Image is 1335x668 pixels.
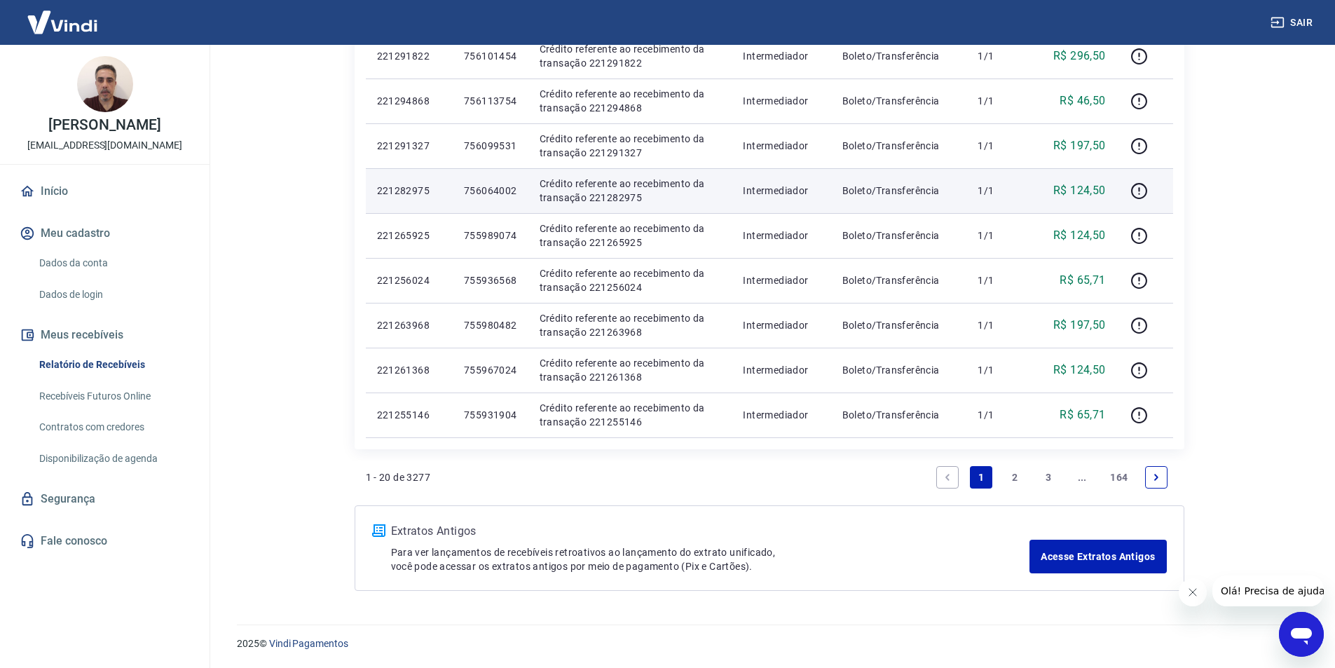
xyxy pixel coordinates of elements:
img: 086b94dc-854d-4ca8-b167-b06c909ffac4.jpeg [77,56,133,112]
p: 1/1 [978,273,1019,287]
a: Dados de login [34,280,193,309]
a: Page 2 [1004,466,1026,489]
p: 1/1 [978,139,1019,153]
p: [EMAIL_ADDRESS][DOMAIN_NAME] [27,138,182,153]
p: Boleto/Transferência [842,229,956,243]
p: Crédito referente ao recebimento da transação 221291327 [540,132,721,160]
p: R$ 197,50 [1053,137,1106,154]
a: Page 164 [1104,466,1133,489]
p: Intermediador [743,229,819,243]
a: Disponibilização de agenda [34,444,193,473]
p: Boleto/Transferência [842,318,956,332]
p: R$ 46,50 [1060,93,1105,109]
p: Crédito referente ao recebimento da transação 221294868 [540,87,721,115]
p: R$ 296,50 [1053,48,1106,64]
a: Vindi Pagamentos [269,638,348,649]
p: 2025 © [237,636,1301,651]
p: Intermediador [743,94,819,108]
p: Boleto/Transferência [842,139,956,153]
span: Olá! Precisa de ajuda? [8,10,118,21]
p: 756064002 [464,184,517,198]
p: R$ 124,50 [1053,362,1106,379]
p: Boleto/Transferência [842,49,956,63]
p: 221261368 [377,363,441,377]
img: ícone [372,524,385,537]
a: Fale conosco [17,526,193,557]
a: Início [17,176,193,207]
p: 221255146 [377,408,441,422]
p: 221265925 [377,229,441,243]
p: 221256024 [377,273,441,287]
p: Boleto/Transferência [842,184,956,198]
p: Crédito referente ao recebimento da transação 221291822 [540,42,721,70]
p: 1/1 [978,229,1019,243]
p: 755931904 [464,408,517,422]
button: Meus recebíveis [17,320,193,350]
iframe: Close message [1179,578,1207,606]
iframe: Button to launch messaging window [1279,612,1324,657]
a: Dados da conta [34,249,193,278]
p: 221291327 [377,139,441,153]
p: Boleto/Transferência [842,273,956,287]
p: 1/1 [978,318,1019,332]
p: 221294868 [377,94,441,108]
p: Crédito referente ao recebimento da transação 221265925 [540,221,721,250]
a: Relatório de Recebíveis [34,350,193,379]
p: Para ver lançamentos de recebíveis retroativos ao lançamento do extrato unificado, você pode aces... [391,545,1030,573]
p: Intermediador [743,408,819,422]
button: Meu cadastro [17,218,193,249]
button: Sair [1268,10,1318,36]
p: R$ 65,71 [1060,272,1105,289]
a: Acesse Extratos Antigos [1029,540,1166,573]
iframe: Message from company [1212,575,1324,606]
p: R$ 197,50 [1053,317,1106,334]
p: Crédito referente ao recebimento da transação 221261368 [540,356,721,384]
p: Boleto/Transferência [842,94,956,108]
p: 755989074 [464,229,517,243]
ul: Pagination [931,461,1172,494]
p: 221282975 [377,184,441,198]
a: Recebíveis Futuros Online [34,382,193,411]
p: 1/1 [978,408,1019,422]
p: Crédito referente ao recebimento da transação 221263968 [540,311,721,339]
p: [PERSON_NAME] [48,118,160,132]
p: R$ 124,50 [1053,227,1106,244]
p: Crédito referente ao recebimento da transação 221282975 [540,177,721,205]
p: R$ 124,50 [1053,182,1106,199]
p: Intermediador [743,139,819,153]
p: Intermediador [743,273,819,287]
p: 755936568 [464,273,517,287]
a: Next page [1145,466,1168,489]
p: Boleto/Transferência [842,408,956,422]
p: Intermediador [743,49,819,63]
p: 1/1 [978,184,1019,198]
p: Crédito referente ao recebimento da transação 221255146 [540,401,721,429]
a: Contratos com credores [34,413,193,442]
p: R$ 65,71 [1060,407,1105,423]
img: Vindi [17,1,108,43]
p: 1/1 [978,363,1019,377]
p: Intermediador [743,318,819,332]
p: 756099531 [464,139,517,153]
p: 756101454 [464,49,517,63]
a: Segurança [17,484,193,514]
p: 221291822 [377,49,441,63]
p: 756113754 [464,94,517,108]
p: Crédito referente ao recebimento da transação 221256024 [540,266,721,294]
p: Boleto/Transferência [842,363,956,377]
p: Extratos Antigos [391,523,1030,540]
p: Intermediador [743,363,819,377]
p: 1/1 [978,94,1019,108]
p: 1/1 [978,49,1019,63]
a: Jump forward [1071,466,1093,489]
p: 221263968 [377,318,441,332]
a: Page 1 is your current page [970,466,992,489]
p: 755967024 [464,363,517,377]
a: Previous page [936,466,959,489]
p: Intermediador [743,184,819,198]
p: 1 - 20 de 3277 [366,470,431,484]
p: 755980482 [464,318,517,332]
a: Page 3 [1037,466,1060,489]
